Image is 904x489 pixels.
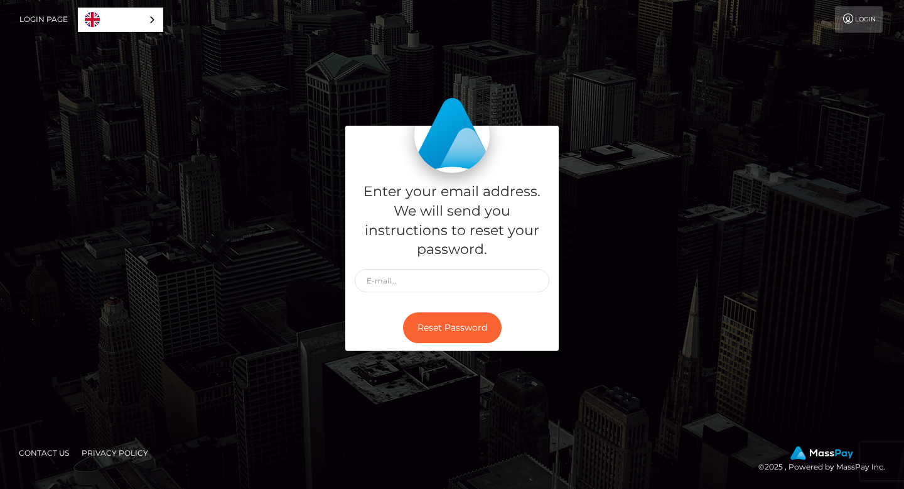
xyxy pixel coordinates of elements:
[414,97,490,173] img: MassPay Login
[355,182,549,260] h5: Enter your email address. We will send you instructions to reset your password.
[355,269,549,292] input: E-mail...
[19,6,68,33] a: Login Page
[758,446,895,474] div: © 2025 , Powered by MassPay Inc.
[403,312,502,343] button: Reset Password
[790,446,853,460] img: MassPay
[78,8,163,32] div: Language
[78,8,163,32] aside: Language selected: English
[14,443,74,463] a: Contact Us
[78,8,163,31] a: English
[835,6,883,33] a: Login
[77,443,153,463] a: Privacy Policy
